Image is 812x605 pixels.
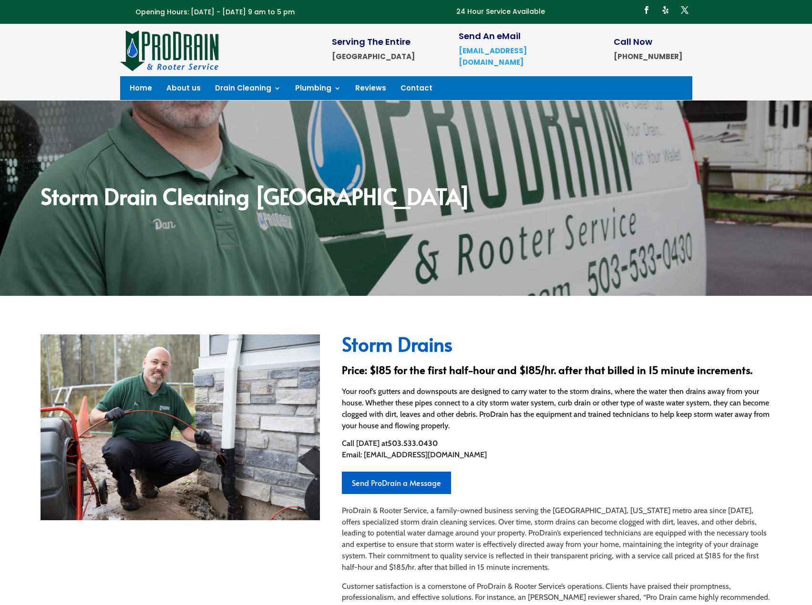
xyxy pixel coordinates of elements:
[658,2,673,18] a: Follow on Yelp
[342,386,771,432] p: Your roof’s gutters and downspouts are designed to carry water to the storm drains, where the wat...
[342,439,388,448] span: Call [DATE] at
[342,472,451,494] a: Send ProDrain a Message
[130,85,152,95] a: Home
[342,364,771,380] h3: Price: $185 for the first half-hour and $185/hr. after that billed in 15 minute increments.
[342,450,487,459] span: Email: [EMAIL_ADDRESS][DOMAIN_NAME]
[332,51,415,61] strong: [GEOGRAPHIC_DATA]
[166,85,201,95] a: About us
[215,85,281,95] a: Drain Cleaning
[41,185,771,212] h2: Storm Drain Cleaning [GEOGRAPHIC_DATA]
[295,85,341,95] a: Plumbing
[332,36,411,48] span: Serving The Entire
[342,334,771,358] h2: Storm Drains
[355,85,386,95] a: Reviews
[459,30,521,42] span: Send An eMail
[120,29,220,71] img: site-logo-100h
[677,2,692,18] a: Follow on X
[456,6,545,18] p: 24 Hour Service Available
[459,46,527,67] a: [EMAIL_ADDRESS][DOMAIN_NAME]
[41,334,319,520] img: _MG_4137 copy
[135,7,295,17] span: Opening Hours: [DATE] - [DATE] 9 am to 5 pm
[614,51,682,61] strong: [PHONE_NUMBER]
[388,439,438,448] strong: 503.533.0430
[614,36,652,48] span: Call Now
[639,2,654,18] a: Follow on Facebook
[401,85,432,95] a: Contact
[342,505,771,581] p: ProDrain & Rooter Service, a family-owned business serving the [GEOGRAPHIC_DATA], [US_STATE] metr...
